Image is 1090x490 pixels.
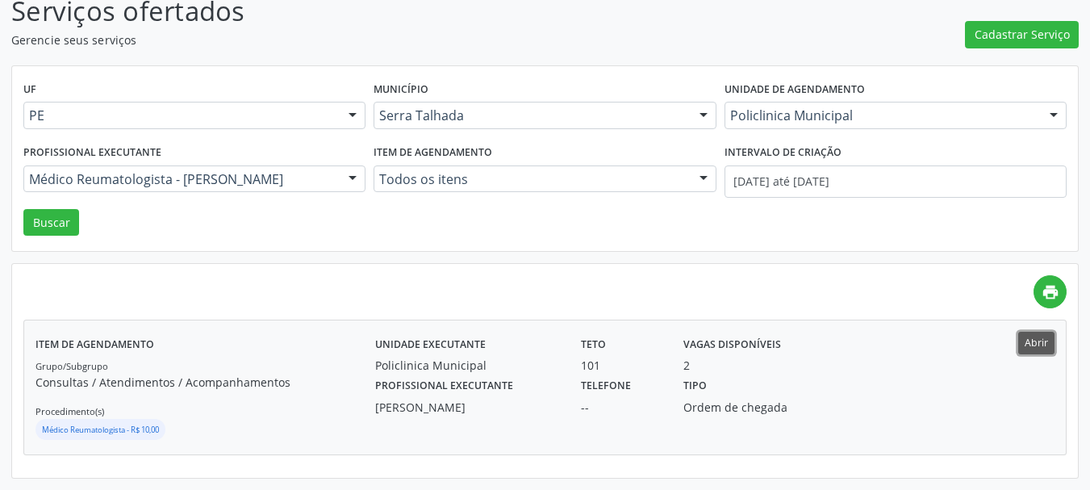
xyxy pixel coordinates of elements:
button: Buscar [23,209,79,237]
button: Cadastrar Serviço [965,21,1079,48]
div: 2 [683,357,690,374]
label: Profissional executante [23,140,161,165]
input: Selecione um intervalo [725,165,1067,198]
label: Tipo [683,374,707,399]
div: -- [581,399,661,416]
p: Consultas / Atendimentos / Acompanhamentos [35,374,375,391]
label: Item de agendamento [374,140,492,165]
label: Vagas disponíveis [683,332,781,357]
span: Policlinica Municipal [730,107,1034,124]
span: Todos os itens [379,171,683,187]
div: Policlinica Municipal [375,357,558,374]
span: Serra Talhada [379,107,683,124]
div: 101 [581,357,661,374]
button: Abrir [1018,332,1055,354]
label: Profissional executante [375,374,513,399]
span: Cadastrar Serviço [975,26,1070,43]
label: UF [23,77,36,103]
label: Item de agendamento [35,332,154,357]
p: Gerencie seus serviços [11,31,758,48]
label: Telefone [581,374,631,399]
label: Intervalo de criação [725,140,842,165]
i: print [1042,283,1059,301]
label: Unidade de agendamento [725,77,865,103]
span: PE [29,107,332,124]
a: print [1034,275,1067,308]
div: [PERSON_NAME] [375,399,558,416]
small: Médico Reumatologista - R$ 10,00 [42,425,159,435]
span: Médico Reumatologista - [PERSON_NAME] [29,171,332,187]
small: Procedimento(s) [35,405,104,417]
label: Município [374,77,428,103]
div: Ordem de chegada [683,399,815,416]
label: Unidade executante [375,332,486,357]
small: Grupo/Subgrupo [35,360,108,372]
label: Teto [581,332,606,357]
